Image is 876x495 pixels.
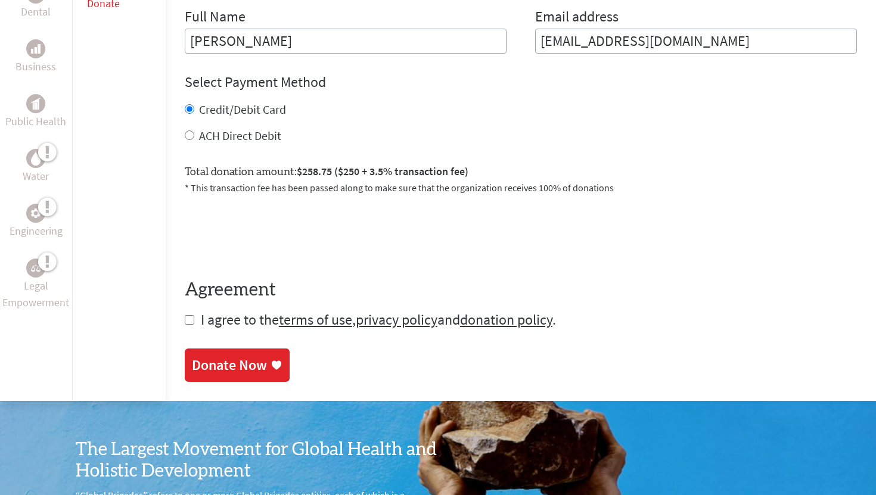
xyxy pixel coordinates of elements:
iframe: reCAPTCHA [185,209,366,256]
label: Credit/Debit Card [199,102,286,117]
img: Engineering [31,208,41,218]
a: privacy policy [356,310,437,329]
label: ACH Direct Debit [199,128,281,143]
h4: Select Payment Method [185,73,857,92]
p: Engineering [10,223,63,239]
h4: Agreement [185,279,857,301]
label: Email address [535,7,619,29]
label: Full Name [185,7,246,29]
div: Donate Now [192,356,267,375]
input: Your Email [535,29,857,54]
div: Business [26,39,45,58]
a: Legal EmpowermentLegal Empowerment [2,259,70,311]
img: Public Health [31,98,41,110]
span: $258.75 ($250 + 3.5% transaction fee) [297,164,468,178]
h3: The Largest Movement for Global Health and Holistic Development [76,439,438,482]
p: Legal Empowerment [2,278,70,311]
p: * This transaction fee has been passed along to make sure that the organization receives 100% of ... [185,180,857,195]
p: Water [23,168,49,185]
img: Water [31,152,41,166]
div: Engineering [26,204,45,223]
p: Public Health [5,113,66,130]
a: WaterWater [23,149,49,185]
span: I agree to the , and . [201,310,556,329]
div: Public Health [26,94,45,113]
p: Dental [21,4,51,20]
img: Legal Empowerment [31,264,41,272]
a: Donate Now [185,348,290,382]
div: Water [26,149,45,168]
a: donation policy [460,310,552,329]
a: terms of use [279,310,352,329]
label: Total donation amount: [185,163,468,180]
a: EngineeringEngineering [10,204,63,239]
input: Enter Full Name [185,29,507,54]
div: Legal Empowerment [26,259,45,278]
a: BusinessBusiness [15,39,56,75]
img: Business [31,44,41,54]
p: Business [15,58,56,75]
a: Public HealthPublic Health [5,94,66,130]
